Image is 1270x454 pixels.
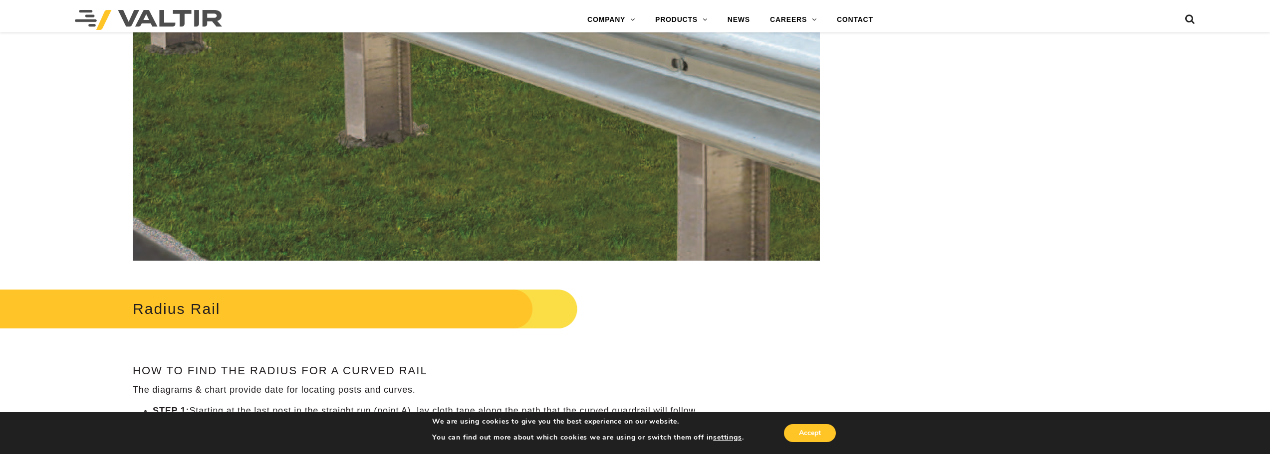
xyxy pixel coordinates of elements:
a: CONTACT [827,10,883,30]
li: Starting at the last post in the straight run (point A), lay cloth tape along the path that the c... [153,405,820,417]
button: Accept [784,424,836,442]
p: You can find out more about which cookies we are using or switch them off in . [432,433,744,442]
a: COMPANY [577,10,645,30]
strong: STEP 1: [153,406,189,416]
button: settings [713,433,742,442]
p: The diagrams & chart provide date for locating posts and curves. [133,384,820,396]
p: We are using cookies to give you the best experience on our website. [432,417,744,426]
a: NEWS [718,10,760,30]
img: Valtir [75,10,222,30]
a: CAREERS [760,10,827,30]
h4: How To Find The Radius For A Curved Rail [133,365,820,377]
a: PRODUCTS [645,10,718,30]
